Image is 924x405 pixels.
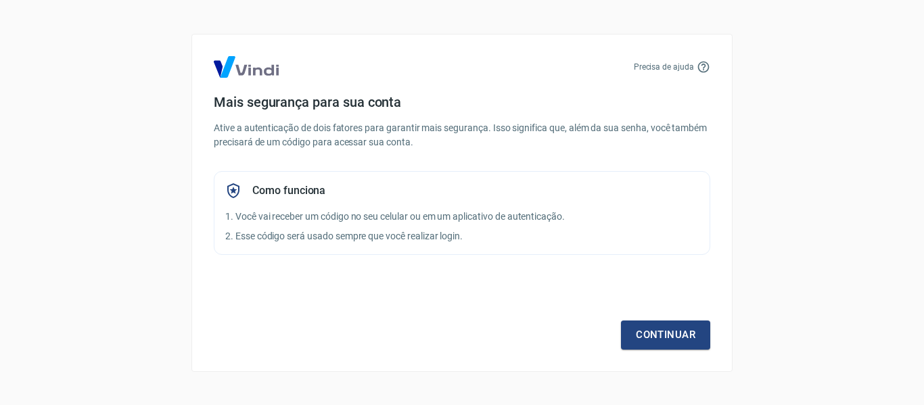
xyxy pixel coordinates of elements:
h4: Mais segurança para sua conta [214,94,710,110]
p: 1. Você vai receber um código no seu celular ou em um aplicativo de autenticação. [225,210,699,224]
a: Continuar [621,320,710,349]
p: Ative a autenticação de dois fatores para garantir mais segurança. Isso significa que, além da su... [214,121,710,149]
img: Logo Vind [214,56,279,78]
h5: Como funciona [252,184,325,197]
p: 2. Esse código será usado sempre que você realizar login. [225,229,699,243]
p: Precisa de ajuda [634,61,694,73]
